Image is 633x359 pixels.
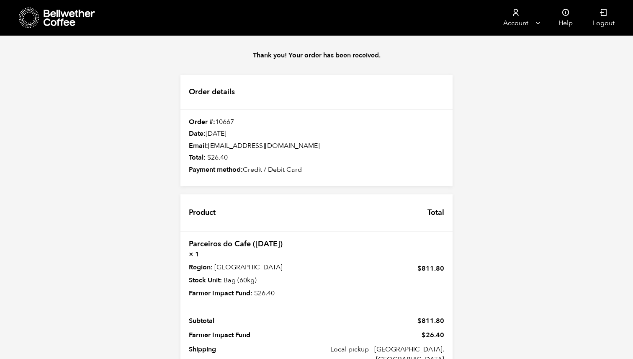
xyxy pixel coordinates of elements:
[189,262,311,272] p: [GEOGRAPHIC_DATA]
[189,141,208,150] strong: Email:
[254,289,258,298] span: $
[189,117,215,127] strong: Order #:
[422,331,426,340] span: $
[189,165,243,174] strong: Payment method:
[207,153,228,162] bdi: 26.40
[180,75,453,110] h2: Order details
[417,264,422,273] span: $
[180,142,453,151] div: [EMAIL_ADDRESS][DOMAIN_NAME]
[189,129,206,138] strong: Date:
[189,262,213,272] strong: Region:
[180,129,453,139] div: [DATE]
[254,289,275,298] bdi: 26.40
[189,275,222,285] strong: Stock Unit:
[189,328,316,342] th: Farmer Impact Fund
[189,153,206,162] strong: Total:
[316,330,444,340] span: 26.40
[189,275,311,285] p: Bag (60kg)
[189,288,252,298] strong: Farmer Impact Fund:
[417,316,444,325] span: 811.80
[180,165,453,175] div: Credit / Debit Card
[189,249,311,259] strong: × 1
[417,316,422,325] span: $
[172,50,461,60] p: Thank you! Your order has been received.
[189,239,283,249] a: Parceiros do Cafe ([DATE])
[207,153,211,162] span: $
[419,194,453,231] th: Total
[417,264,444,273] bdi: 811.80
[189,314,316,328] th: Subtotal
[180,118,453,127] div: 10667
[180,194,224,231] th: Product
